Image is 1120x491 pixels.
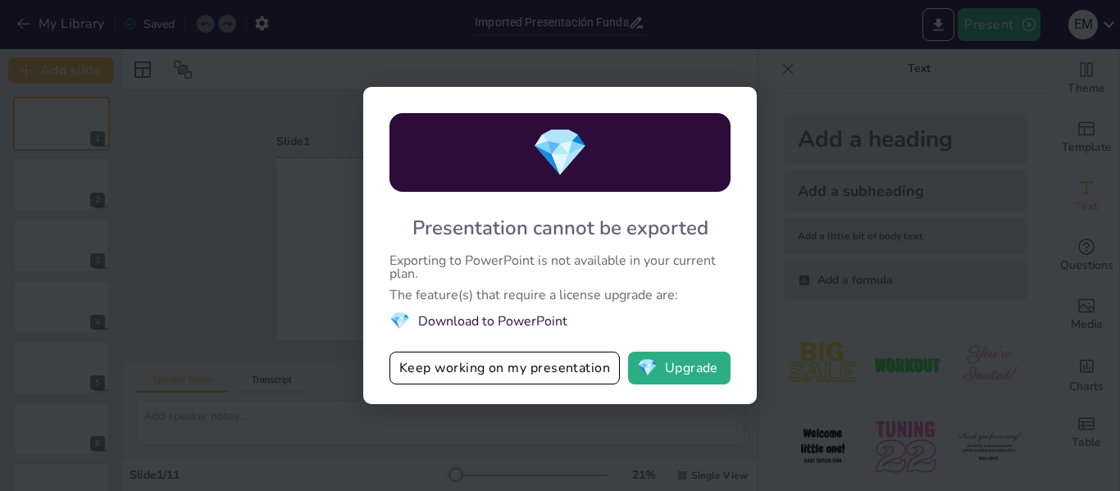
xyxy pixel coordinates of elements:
span: diamond [389,310,410,332]
div: Exporting to PowerPoint is not available in your current plan. [389,254,731,280]
span: diamond [637,360,658,376]
button: diamondUpgrade [628,352,731,384]
button: Keep working on my presentation [389,352,620,384]
span: diamond [531,121,589,184]
div: The feature(s) that require a license upgrade are: [389,289,731,302]
li: Download to PowerPoint [389,310,731,332]
div: Presentation cannot be exported [412,215,708,241]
